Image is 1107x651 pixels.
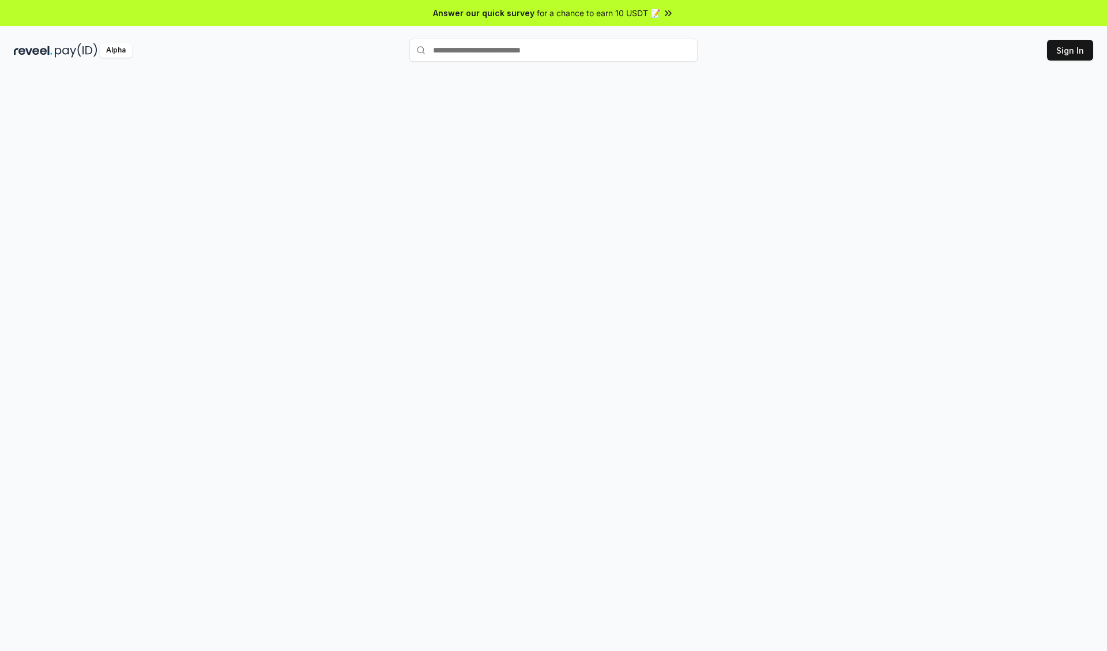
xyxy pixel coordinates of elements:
span: Answer our quick survey [433,7,534,19]
span: for a chance to earn 10 USDT 📝 [537,7,660,19]
button: Sign In [1047,40,1093,61]
img: reveel_dark [14,43,52,58]
div: Alpha [100,43,132,58]
img: pay_id [55,43,97,58]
